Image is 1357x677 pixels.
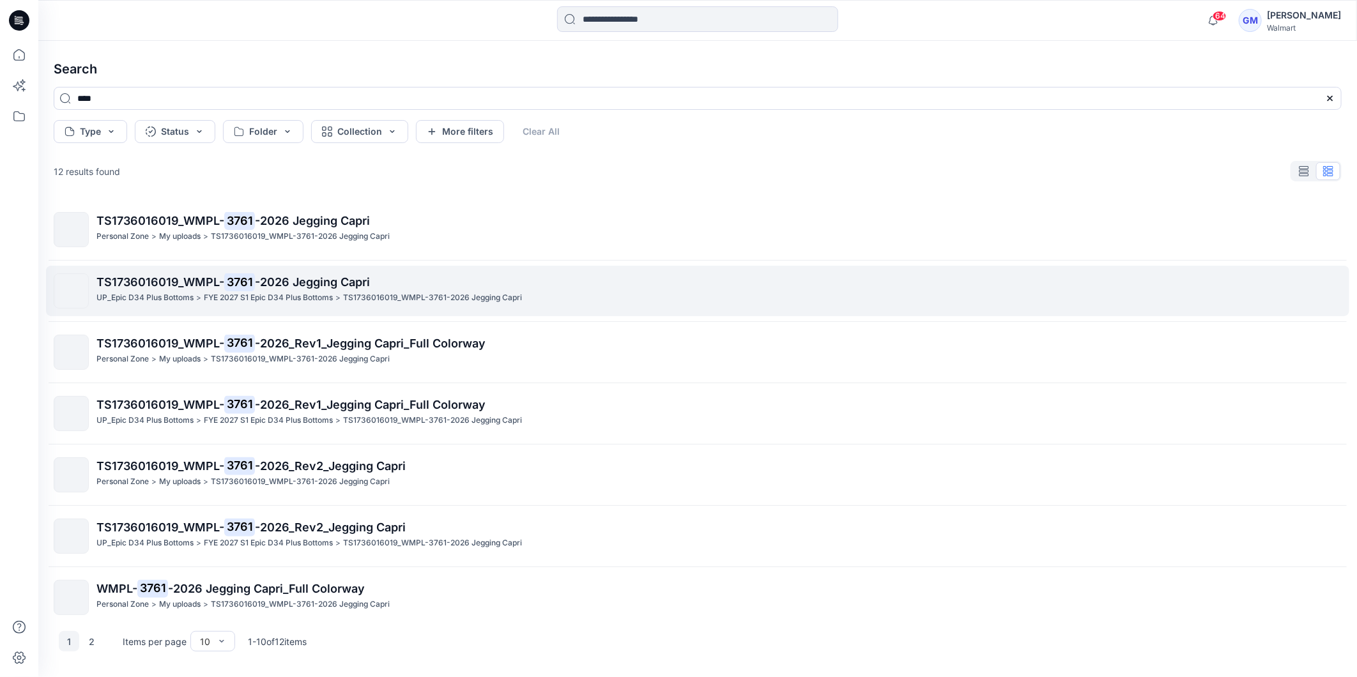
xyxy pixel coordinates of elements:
[335,536,341,550] p: >
[255,459,406,473] span: -2026_Rev2_Jegging Capri
[211,230,390,243] p: TS1736016019_WMPL-3761-2026 Jegging Capri
[96,475,149,489] p: Personal Zone
[343,536,522,550] p: TS1736016019_WMPL-3761-2026 Jegging Capri
[203,598,208,611] p: >
[1239,9,1262,32] div: GM
[54,120,127,143] button: Type
[46,327,1349,377] a: TS1736016019_WMPL-3761-2026_Rev1_Jegging Capri_Full ColorwayPersonal Zone>My uploads>TS1736016019...
[335,291,341,305] p: >
[159,353,201,366] p: My uploads
[1267,23,1341,33] div: Walmart
[255,398,486,411] span: -2026_Rev1_Jegging Capri_Full Colorway
[224,395,255,413] mark: 3761
[82,631,102,651] button: 2
[46,511,1349,561] a: TS1736016019_WMPL-3761-2026_Rev2_Jegging CapriUP_Epic D34 Plus Bottoms>FYE 2027 S1 Epic D34 Plus ...
[196,536,201,550] p: >
[203,353,208,366] p: >
[159,598,201,611] p: My uploads
[224,334,255,352] mark: 3761
[224,273,255,291] mark: 3761
[211,598,390,611] p: TS1736016019_WMPL-3761-2026 Jegging Capri
[203,230,208,243] p: >
[159,475,201,489] p: My uploads
[255,275,370,289] span: -2026 Jegging Capri
[248,635,307,648] p: 1 - 10 of 12 items
[59,631,79,651] button: 1
[46,266,1349,316] a: TS1736016019_WMPL-3761-2026 Jegging CapriUP_Epic D34 Plus Bottoms>FYE 2027 S1 Epic D34 Plus Botto...
[151,598,157,611] p: >
[151,475,157,489] p: >
[96,230,149,243] p: Personal Zone
[416,120,504,143] button: More filters
[211,475,390,489] p: TS1736016019_WMPL-3761-2026 Jegging Capri
[1213,11,1227,21] span: 64
[255,521,406,534] span: -2026_Rev2_Jegging Capri
[255,337,486,350] span: -2026_Rev1_Jegging Capri_Full Colorway
[224,457,255,475] mark: 3761
[343,414,522,427] p: TS1736016019_WMPL-3761-2026 Jegging Capri
[204,414,333,427] p: FYE 2027 S1 Epic D34 Plus Bottoms
[343,291,522,305] p: TS1736016019_WMPL-3761-2026 Jegging Capri
[96,459,224,473] span: TS1736016019_WMPL-
[204,291,333,305] p: FYE 2027 S1 Epic D34 Plus Bottoms
[311,120,408,143] button: Collection
[54,165,120,178] p: 12 results found
[96,598,149,611] p: Personal Zone
[255,214,370,227] span: -2026 Jegging Capri
[223,120,303,143] button: Folder
[204,536,333,550] p: FYE 2027 S1 Epic D34 Plus Bottoms
[168,582,365,595] span: -2026 Jegging Capri_Full Colorway
[96,275,224,289] span: TS1736016019_WMPL-
[43,51,1352,87] h4: Search
[96,398,224,411] span: TS1736016019_WMPL-
[335,414,341,427] p: >
[200,635,210,648] div: 10
[224,211,255,229] mark: 3761
[137,579,168,597] mark: 3761
[151,353,157,366] p: >
[135,120,215,143] button: Status
[1267,8,1341,23] div: [PERSON_NAME]
[196,291,201,305] p: >
[96,582,137,595] span: WMPL-
[151,230,157,243] p: >
[46,204,1349,255] a: TS1736016019_WMPL-3761-2026 Jegging CapriPersonal Zone>My uploads>TS1736016019_WMPL-3761-2026 Jeg...
[96,214,224,227] span: TS1736016019_WMPL-
[96,414,194,427] p: UP_Epic D34 Plus Bottoms
[96,337,224,350] span: TS1736016019_WMPL-
[46,572,1349,623] a: WMPL-3761-2026 Jegging Capri_Full ColorwayPersonal Zone>My uploads>TS1736016019_WMPL-3761-2026 Je...
[96,521,224,534] span: TS1736016019_WMPL-
[46,388,1349,439] a: TS1736016019_WMPL-3761-2026_Rev1_Jegging Capri_Full ColorwayUP_Epic D34 Plus Bottoms>FYE 2027 S1 ...
[159,230,201,243] p: My uploads
[211,353,390,366] p: TS1736016019_WMPL-3761-2026 Jegging Capri
[96,536,194,550] p: UP_Epic D34 Plus Bottoms
[196,414,201,427] p: >
[203,475,208,489] p: >
[224,518,255,536] mark: 3761
[96,291,194,305] p: UP_Epic D34 Plus Bottoms
[123,635,187,648] p: Items per page
[96,353,149,366] p: Personal Zone
[46,450,1349,500] a: TS1736016019_WMPL-3761-2026_Rev2_Jegging CapriPersonal Zone>My uploads>TS1736016019_WMPL-3761-202...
